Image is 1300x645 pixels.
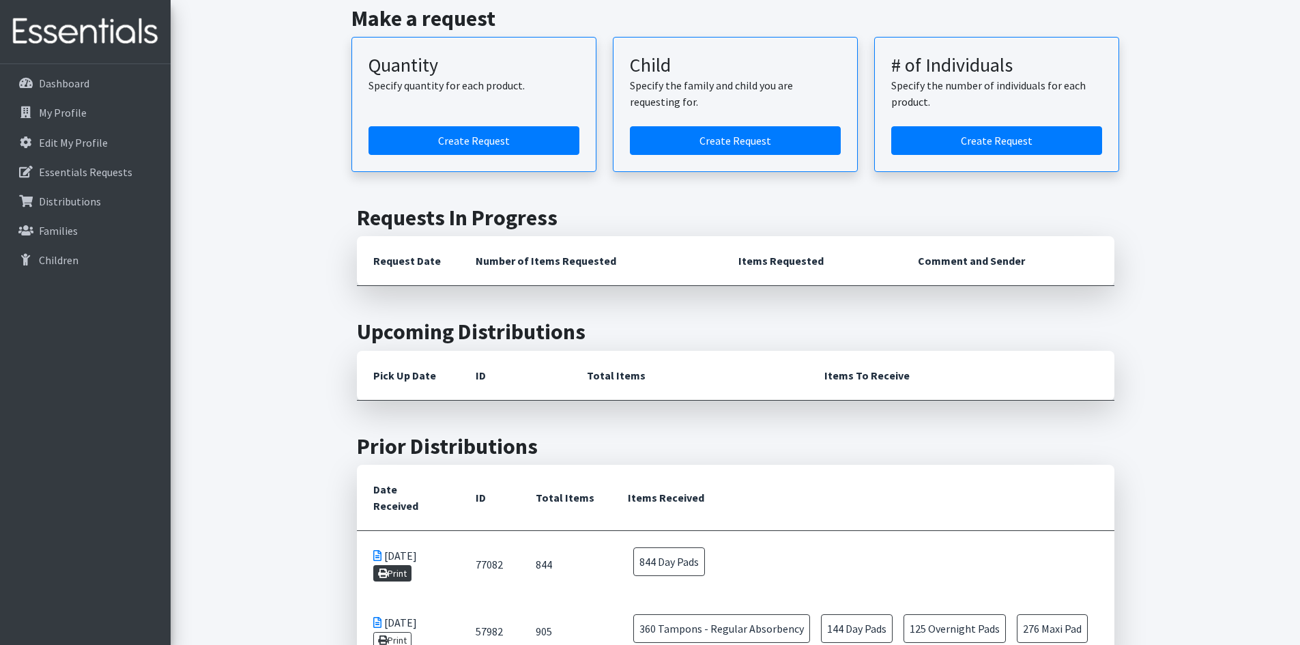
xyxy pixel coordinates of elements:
[39,76,89,90] p: Dashboard
[369,126,579,155] a: Create a request by quantity
[821,614,893,643] span: 144 Day Pads
[459,351,570,401] th: ID
[519,465,611,531] th: Total Items
[5,158,165,186] a: Essentials Requests
[5,129,165,156] a: Edit My Profile
[633,614,810,643] span: 360 Tampons - Regular Absorbency
[357,236,459,286] th: Request Date
[357,351,459,401] th: Pick Up Date
[357,433,1114,459] h2: Prior Distributions
[369,54,579,77] h3: Quantity
[891,54,1102,77] h3: # of Individuals
[901,236,1114,286] th: Comment and Sender
[39,106,87,119] p: My Profile
[722,236,901,286] th: Items Requested
[5,9,165,55] img: HumanEssentials
[633,547,705,576] span: 844 Day Pads
[5,217,165,244] a: Families
[570,351,808,401] th: Total Items
[519,531,611,599] td: 844
[357,319,1114,345] h2: Upcoming Distributions
[630,126,841,155] a: Create a request for a child or family
[39,224,78,238] p: Families
[5,188,165,215] a: Distributions
[1017,614,1088,643] span: 276 Maxi Pad
[5,70,165,97] a: Dashboard
[39,195,101,208] p: Distributions
[373,565,412,582] a: Print
[5,99,165,126] a: My Profile
[459,465,520,531] th: ID
[357,531,459,599] td: [DATE]
[891,126,1102,155] a: Create a request by number of individuals
[459,531,520,599] td: 77082
[904,614,1006,643] span: 125 Overnight Pads
[39,136,108,149] p: Edit My Profile
[357,465,459,531] th: Date Received
[808,351,1114,401] th: Items To Receive
[357,205,1114,231] h2: Requests In Progress
[459,236,723,286] th: Number of Items Requested
[369,77,579,94] p: Specify quantity for each product.
[351,5,1119,31] h2: Make a request
[891,77,1102,110] p: Specify the number of individuals for each product.
[630,77,841,110] p: Specify the family and child you are requesting for.
[630,54,841,77] h3: Child
[39,165,132,179] p: Essentials Requests
[5,246,165,274] a: Children
[611,465,1114,531] th: Items Received
[39,253,78,267] p: Children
